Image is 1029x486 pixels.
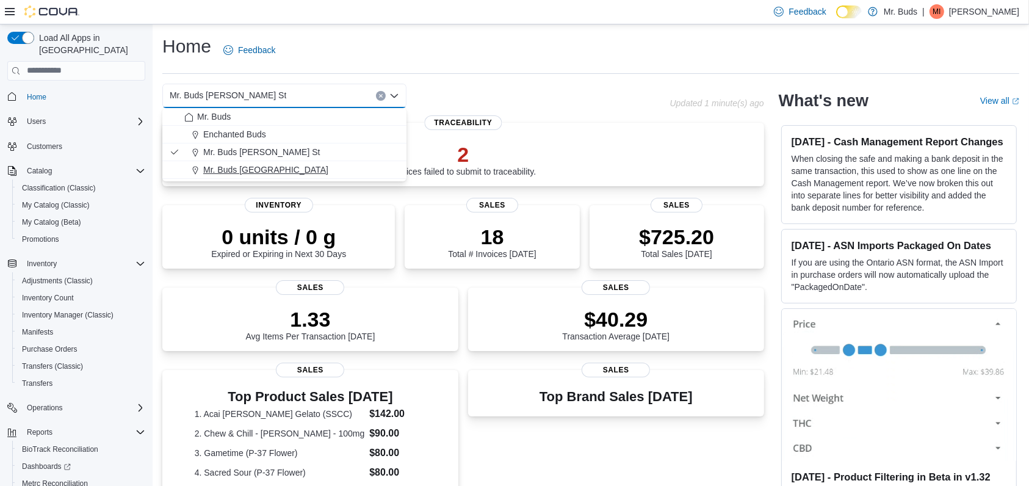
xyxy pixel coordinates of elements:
[792,256,1006,293] p: If you are using the Ontario ASN format, the ASN Import in purchase orders will now automatically...
[22,401,68,415] button: Operations
[12,324,150,341] button: Manifests
[17,308,145,322] span: Inventory Manager (Classic)
[22,164,57,178] button: Catalog
[2,113,150,130] button: Users
[12,306,150,324] button: Inventory Manager (Classic)
[369,407,426,421] dd: $142.00
[22,293,74,303] span: Inventory Count
[195,466,365,479] dt: 4. Sacred Sour (P-37 Flower)
[933,4,941,19] span: MI
[17,291,145,305] span: Inventory Count
[562,307,670,332] p: $40.29
[218,38,280,62] a: Feedback
[17,325,145,339] span: Manifests
[17,274,145,288] span: Adjustments (Classic)
[245,198,313,212] span: Inventory
[162,143,406,161] button: Mr. Buds [PERSON_NAME] St
[582,363,650,377] span: Sales
[792,136,1006,148] h3: [DATE] - Cash Management Report Changes
[203,128,266,140] span: Enchanted Buds
[17,376,145,391] span: Transfers
[17,232,145,247] span: Promotions
[792,153,1006,214] p: When closing the safe and making a bank deposit in the same transaction, this used to show as one...
[17,291,79,305] a: Inventory Count
[639,225,714,249] p: $725.20
[22,256,62,271] button: Inventory
[2,255,150,272] button: Inventory
[391,142,536,176] div: Invoices failed to submit to traceability.
[789,5,826,18] span: Feedback
[22,139,145,154] span: Customers
[22,379,52,388] span: Transfers
[980,96,1019,106] a: View allExternal link
[448,225,536,249] p: 18
[922,4,925,19] p: |
[22,344,78,354] span: Purchase Orders
[376,91,386,101] button: Clear input
[276,280,344,295] span: Sales
[22,401,145,415] span: Operations
[27,142,62,151] span: Customers
[276,363,344,377] span: Sales
[22,183,96,193] span: Classification (Classic)
[17,342,145,357] span: Purchase Orders
[17,359,145,374] span: Transfers (Classic)
[792,471,1006,483] h3: [DATE] - Product Filtering in Beta in v1.32
[836,18,837,19] span: Dark Mode
[22,89,145,104] span: Home
[27,427,52,437] span: Reports
[12,231,150,248] button: Promotions
[17,198,95,212] a: My Catalog (Classic)
[22,276,93,286] span: Adjustments (Classic)
[930,4,944,19] div: Mike Issa
[12,289,150,306] button: Inventory Count
[12,272,150,289] button: Adjustments (Classic)
[17,198,145,212] span: My Catalog (Classic)
[17,342,82,357] a: Purchase Orders
[17,459,76,474] a: Dashboards
[562,307,670,341] div: Transaction Average [DATE]
[203,164,328,176] span: Mr. Buds [GEOGRAPHIC_DATA]
[22,310,114,320] span: Inventory Manager (Classic)
[211,225,346,259] div: Expired or Expiring in Next 30 Days
[582,280,650,295] span: Sales
[2,88,150,106] button: Home
[195,390,426,404] h3: Top Product Sales [DATE]
[27,117,46,126] span: Users
[779,91,868,111] h2: What's new
[12,441,150,458] button: BioTrack Reconciliation
[884,4,917,19] p: Mr. Buds
[27,92,46,102] span: Home
[389,91,399,101] button: Close list of options
[17,308,118,322] a: Inventory Manager (Classic)
[639,225,714,259] div: Total Sales [DATE]
[162,126,406,143] button: Enchanted Buds
[2,424,150,441] button: Reports
[17,181,101,195] a: Classification (Classic)
[12,458,150,475] a: Dashboards
[22,444,98,454] span: BioTrack Reconciliation
[369,426,426,441] dd: $90.00
[211,225,346,249] p: 0 units / 0 g
[27,166,52,176] span: Catalog
[22,90,51,104] a: Home
[22,139,67,154] a: Customers
[162,161,406,179] button: Mr. Buds [GEOGRAPHIC_DATA]
[369,465,426,480] dd: $80.00
[12,375,150,392] button: Transfers
[949,4,1019,19] p: [PERSON_NAME]
[17,442,103,457] a: BioTrack Reconciliation
[22,217,81,227] span: My Catalog (Beta)
[195,408,365,420] dt: 1. Acai [PERSON_NAME] Gelato (SSCC)
[424,115,502,130] span: Traceability
[22,425,57,440] button: Reports
[17,215,86,230] a: My Catalog (Beta)
[448,225,536,259] div: Total # Invoices [DATE]
[195,447,365,459] dt: 3. Gametime (P-37 Flower)
[162,108,406,179] div: Choose from the following options
[1012,98,1019,105] svg: External link
[22,114,51,129] button: Users
[238,44,275,56] span: Feedback
[22,256,145,271] span: Inventory
[22,200,90,210] span: My Catalog (Classic)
